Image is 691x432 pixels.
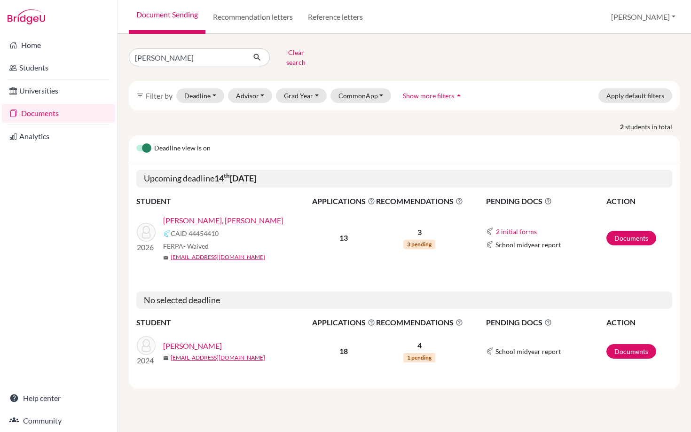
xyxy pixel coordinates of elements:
[136,170,672,188] h5: Upcoming deadline
[8,9,45,24] img: Bridge-U
[224,172,230,180] sup: th
[137,336,156,355] img: Horvilleur Ortiz, Ana Margarita
[2,58,115,77] a: Students
[136,316,312,329] th: STUDENT
[163,355,169,361] span: mail
[154,143,211,154] span: Deadline view is on
[339,233,348,242] b: 13
[620,122,625,132] strong: 2
[270,45,322,70] button: Clear search
[486,347,494,355] img: Common App logo
[403,240,435,249] span: 3 pending
[495,346,561,356] span: School midyear report
[171,253,265,261] a: [EMAIL_ADDRESS][DOMAIN_NAME]
[330,88,392,103] button: CommonApp
[2,81,115,100] a: Universities
[376,227,463,238] p: 3
[228,88,273,103] button: Advisor
[163,241,209,251] span: FERPA
[163,255,169,260] span: mail
[312,317,375,328] span: APPLICATIONS
[403,353,435,362] span: 1 pending
[598,88,672,103] button: Apply default filters
[339,346,348,355] b: 18
[606,231,656,245] a: Documents
[403,92,454,100] span: Show more filters
[376,340,463,351] p: 4
[607,8,680,26] button: [PERSON_NAME]
[606,344,656,359] a: Documents
[2,411,115,430] a: Community
[146,91,173,100] span: Filter by
[2,389,115,408] a: Help center
[137,223,156,242] img: Ortiz Stoessel, Sebastian Jose
[376,317,463,328] span: RECOMMENDATIONS
[495,226,537,237] button: 2 initial forms
[183,242,209,250] span: - Waived
[2,36,115,55] a: Home
[486,317,606,328] span: PENDING DOCS
[625,122,680,132] span: students in total
[176,88,224,103] button: Deadline
[486,241,494,248] img: Common App logo
[495,240,561,250] span: School midyear report
[171,353,265,362] a: [EMAIL_ADDRESS][DOMAIN_NAME]
[214,173,256,183] b: 14 [DATE]
[136,291,672,309] h5: No selected deadline
[276,88,327,103] button: Grad Year
[171,228,219,238] span: CAID 44454410
[312,196,375,207] span: APPLICATIONS
[163,215,283,226] a: [PERSON_NAME], [PERSON_NAME]
[486,228,494,235] img: Common App logo
[137,242,156,253] p: 2026
[2,127,115,146] a: Analytics
[163,230,171,237] img: Common App logo
[606,195,672,207] th: ACTION
[2,104,115,123] a: Documents
[136,195,312,207] th: STUDENT
[395,88,471,103] button: Show more filtersarrow_drop_up
[137,355,156,366] p: 2024
[486,196,606,207] span: PENDING DOCS
[454,91,463,100] i: arrow_drop_up
[606,316,672,329] th: ACTION
[376,196,463,207] span: RECOMMENDATIONS
[129,48,245,66] input: Find student by name...
[136,92,144,99] i: filter_list
[163,340,222,352] a: [PERSON_NAME]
